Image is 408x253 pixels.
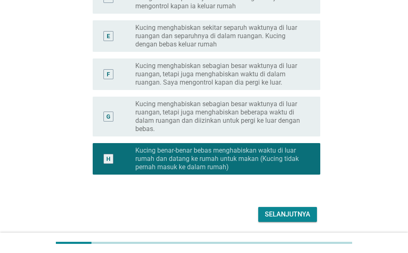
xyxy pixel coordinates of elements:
[135,24,307,49] label: Kucing menghabiskan sekitar separuh waktunya di luar ruangan dan separuhnya di dalam ruangan. Kuc...
[106,154,110,163] div: H
[106,112,110,121] div: G
[107,70,110,78] div: F
[135,100,307,133] label: Kucing menghabiskan sebagian besar waktunya di luar ruangan, tetapi juga menghabiskan beberapa wa...
[135,146,307,171] label: Kucing benar-benar bebas menghabiskan waktu di luar rumah dan datang ke rumah untuk makan (Kucing...
[107,32,110,40] div: E
[265,209,310,219] div: Selanjutnya
[258,207,317,222] button: Selanjutnya
[135,62,307,87] label: Kucing menghabiskan sebagian besar waktunya di luar ruangan, tetapi juga menghabiskan waktu di da...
